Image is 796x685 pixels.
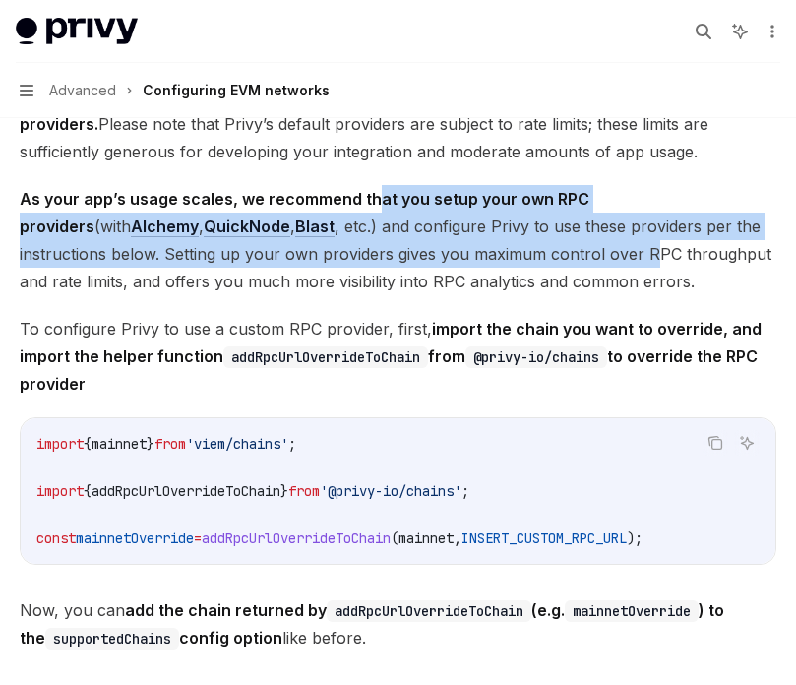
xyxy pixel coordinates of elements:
[45,628,179,650] code: supportedChains
[465,346,607,368] code: @privy-io/chains
[20,83,776,165] span: Please note that Privy’s default providers are subject to rate limits; these limits are sufficien...
[223,346,428,368] code: addRpcUrlOverrideToChain
[84,482,92,500] span: {
[565,600,699,622] code: mainnetOverride
[131,217,199,237] a: Alchemy
[186,435,288,453] span: 'viem/chains'
[92,435,147,453] span: mainnet
[627,529,643,547] span: );
[320,482,461,500] span: '@privy-io/chains'
[84,435,92,453] span: {
[20,189,589,236] strong: As your app’s usage scales, we recommend that you setup your own RPC providers
[92,482,280,500] span: addRpcUrlOverrideToChain
[154,435,186,453] span: from
[703,430,728,456] button: Copy the contents from the code block
[461,529,627,547] span: INSERT_CUSTOM_RPC_URL
[454,529,461,547] span: ,
[147,435,154,453] span: }
[20,315,776,398] span: To configure Privy to use a custom RPC provider, first,
[16,18,138,45] img: light logo
[20,596,776,652] span: Now, you can like before.
[36,482,84,500] span: import
[36,529,76,547] span: const
[280,482,288,500] span: }
[202,529,391,547] span: addRpcUrlOverrideToChain
[327,600,531,622] code: addRpcUrlOverrideToChain
[20,185,776,295] span: (with , , , etc.) and configure Privy to use these providers per the instructions below. Setting ...
[288,482,320,500] span: from
[288,435,296,453] span: ;
[49,79,116,102] span: Advanced
[76,529,194,547] span: mainnetOverride
[20,600,724,648] strong: add the chain returned by (e.g. ) to the config option
[734,430,760,456] button: Ask AI
[461,482,469,500] span: ;
[204,217,290,237] a: QuickNode
[295,217,335,237] a: Blast
[143,79,330,102] div: Configuring EVM networks
[36,435,84,453] span: import
[194,529,202,547] span: =
[398,529,454,547] span: mainnet
[761,18,780,45] button: More actions
[20,87,703,134] strong: By default, transactions from the embedded wallet will be sent using Privy’s default RPC providers.
[20,319,762,394] strong: import the chain you want to override, and import the helper function from to override the RPC pr...
[391,529,398,547] span: (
